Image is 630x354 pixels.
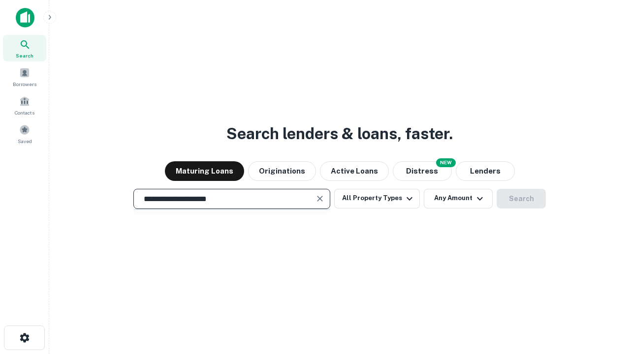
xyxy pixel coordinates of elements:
a: Search [3,35,46,61]
button: All Property Types [334,189,420,208]
button: Search distressed loans with lien and other non-mortgage details. [393,161,452,181]
span: Search [16,52,33,59]
button: Originations [248,161,316,181]
span: Contacts [15,109,34,117]
a: Borrowers [3,63,46,90]
button: Lenders [456,161,515,181]
a: Saved [3,120,46,147]
div: NEW [436,158,456,167]
a: Contacts [3,92,46,118]
h3: Search lenders & loans, faster. [226,122,453,146]
iframe: Chat Widget [581,275,630,323]
button: Maturing Loans [165,161,244,181]
button: Any Amount [424,189,493,208]
span: Borrowers [13,80,36,88]
span: Saved [18,137,32,145]
button: Active Loans [320,161,389,181]
button: Clear [313,192,327,206]
img: capitalize-icon.png [16,8,34,28]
